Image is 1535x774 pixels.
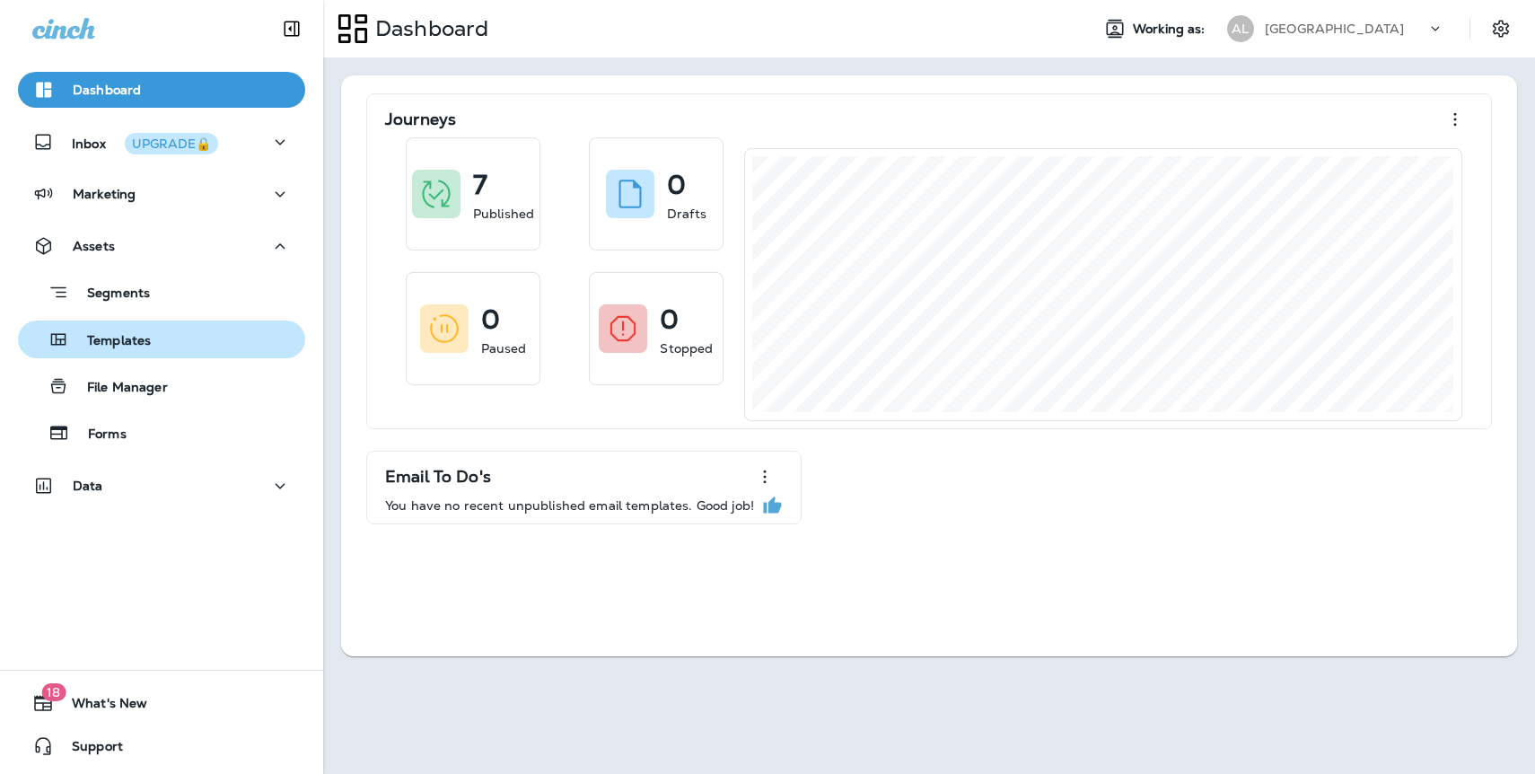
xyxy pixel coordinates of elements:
[73,239,115,253] p: Assets
[69,333,151,350] p: Templates
[73,187,136,201] p: Marketing
[69,286,150,303] p: Segments
[660,311,679,329] p: 0
[18,367,305,405] button: File Manager
[368,15,488,42] p: Dashboard
[660,339,713,357] p: Stopped
[132,137,211,150] div: UPGRADE🔒
[54,739,123,761] span: Support
[667,205,706,223] p: Drafts
[267,11,317,47] button: Collapse Sidebar
[18,176,305,212] button: Marketing
[18,728,305,764] button: Support
[1227,15,1254,42] div: AL
[73,83,141,97] p: Dashboard
[1265,22,1404,36] p: [GEOGRAPHIC_DATA]
[18,273,305,312] button: Segments
[481,311,500,329] p: 0
[18,72,305,108] button: Dashboard
[385,110,456,128] p: Journeys
[473,176,487,194] p: 7
[70,427,127,444] p: Forms
[18,321,305,358] button: Templates
[473,205,534,223] p: Published
[1133,22,1209,37] span: Working as:
[481,339,527,357] p: Paused
[18,228,305,264] button: Assets
[18,685,305,721] button: 18What's New
[72,133,218,152] p: Inbox
[18,468,305,504] button: Data
[385,468,491,486] p: Email To Do's
[41,683,66,701] span: 18
[69,380,168,397] p: File Manager
[18,414,305,452] button: Forms
[667,176,686,194] p: 0
[18,124,305,160] button: InboxUPGRADE🔒
[1485,13,1517,45] button: Settings
[54,696,147,717] span: What's New
[73,479,103,493] p: Data
[125,133,218,154] button: UPGRADE🔒
[385,498,754,513] p: You have no recent unpublished email templates. Good job!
